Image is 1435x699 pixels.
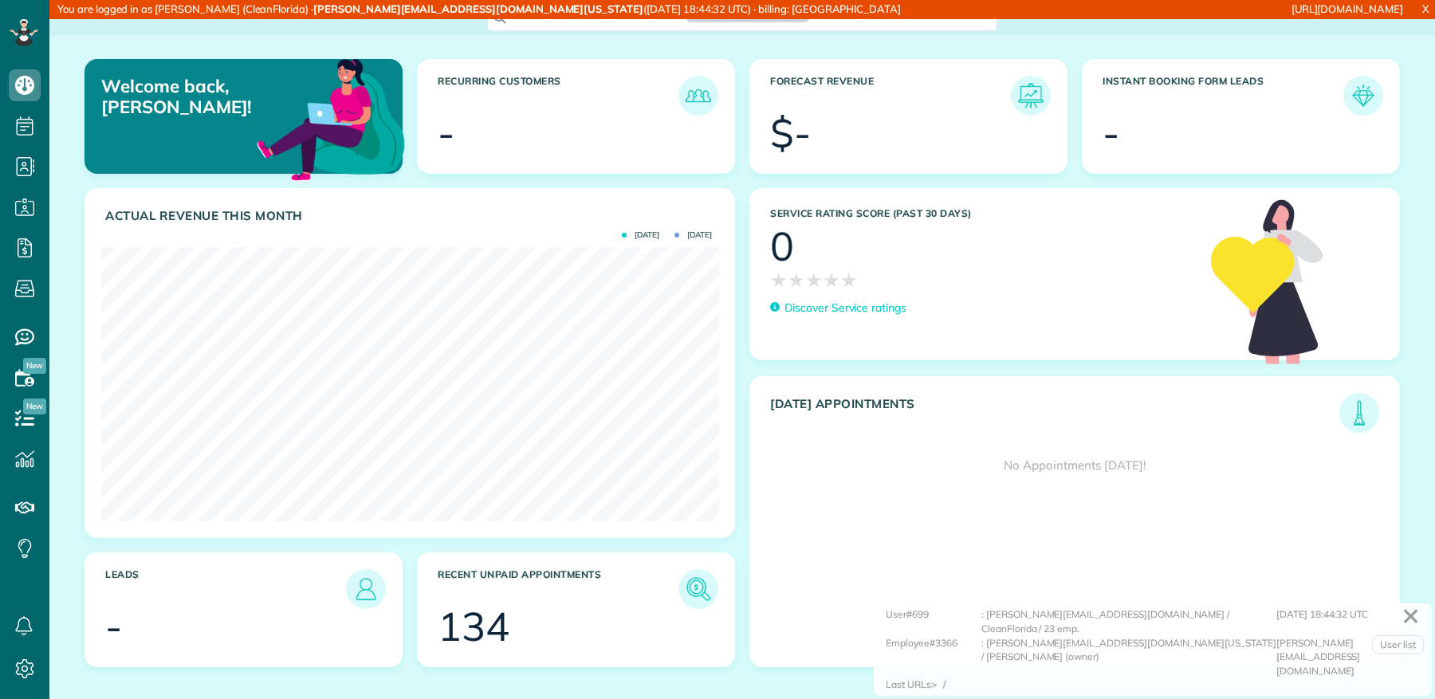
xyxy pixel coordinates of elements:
div: : [PERSON_NAME][EMAIL_ADDRESS][DOMAIN_NAME][US_STATE] / [PERSON_NAME] (owner) [981,636,1276,678]
span: ★ [770,266,788,294]
div: Last URLs [886,677,931,692]
div: User#699 [886,607,981,635]
span: / [943,678,946,690]
a: User list [1372,635,1424,654]
h3: Recent unpaid appointments [438,569,678,609]
h3: Instant Booking Form Leads [1103,76,1343,116]
div: 134 [438,607,509,646]
h3: Forecast Revenue [770,76,1011,116]
a: [URL][DOMAIN_NAME] [1291,2,1403,15]
img: icon_leads-1bed01f49abd5b7fead27621c3d59655bb73ed531f8eeb49469d10e621d6b896.png [350,573,382,605]
span: New [23,399,46,414]
img: icon_forecast_revenue-8c13a41c7ed35a8dcfafea3cbb826a0462acb37728057bba2d056411b612bbbe.png [1015,80,1047,112]
h3: Recurring Customers [438,76,678,116]
a: Discover Service ratings [770,300,906,316]
span: ★ [823,266,840,294]
h3: Actual Revenue this month [105,209,718,223]
strong: [PERSON_NAME][EMAIL_ADDRESS][DOMAIN_NAME][US_STATE] [313,2,643,15]
h3: [DATE] Appointments [770,397,1339,433]
div: No Appointments [DATE]! [750,433,1399,498]
div: [PERSON_NAME][EMAIL_ADDRESS][DOMAIN_NAME] [1276,636,1420,678]
img: icon_form_leads-04211a6a04a5b2264e4ee56bc0799ec3eb69b7e499cbb523a139df1d13a81ae0.png [1347,80,1379,112]
div: - [105,607,122,646]
div: - [1103,113,1119,153]
img: icon_recurring_customers-cf858462ba22bcd05b5a5880d41d6543d210077de5bb9ebc9590e49fd87d84ed.png [682,80,714,112]
div: [DATE] 18:44:32 UTC [1276,607,1420,635]
span: ★ [805,266,823,294]
div: > [931,677,952,692]
div: $- [770,113,811,153]
p: Discover Service ratings [784,300,906,316]
h3: Service Rating score (past 30 days) [770,208,1195,219]
p: Welcome back, [PERSON_NAME]! [101,76,301,118]
span: [DATE] [622,231,659,239]
span: New [23,358,46,374]
h3: Leads [105,569,346,609]
img: dashboard_welcome-42a62b7d889689a78055ac9021e634bf52bae3f8056760290aed330b23ab8690.png [254,41,408,195]
div: 0 [770,226,794,266]
div: : [PERSON_NAME][EMAIL_ADDRESS][DOMAIN_NAME] / CleanFlorida / 23 emp. [981,607,1276,635]
span: [DATE] [674,231,712,239]
img: icon_unpaid_appointments-47b8ce3997adf2238b356f14209ab4cced10bd1f174958f3ca8f1d0dd7fffeee.png [682,573,714,605]
span: ★ [840,266,858,294]
span: ★ [788,266,805,294]
div: Employee#3366 [886,636,981,678]
div: - [438,113,454,153]
img: icon_todays_appointments-901f7ab196bb0bea1936b74009e4eb5ffbc2d2711fa7634e0d609ed5ef32b18b.png [1343,397,1375,429]
a: ✕ [1394,597,1428,635]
